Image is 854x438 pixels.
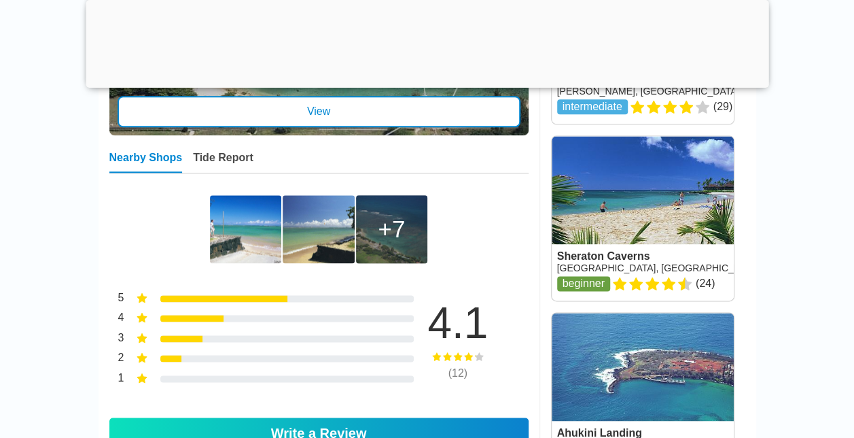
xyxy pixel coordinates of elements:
div: 5 [109,290,124,308]
div: 2 [109,350,124,368]
div: 4.1 [407,301,509,345]
div: 1 [109,371,124,388]
div: 4 [109,310,124,328]
div: Tide Report [193,152,253,173]
div: Nearby Shops [109,152,183,173]
div: 7 [378,216,405,243]
img: Here is one of the entry points; other entries may be made on several sandy beach locations. [210,195,281,263]
div: ( 12 ) [407,367,509,380]
div: View [118,96,520,127]
img: Anini Beach [283,195,354,263]
div: 3 [109,331,124,348]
